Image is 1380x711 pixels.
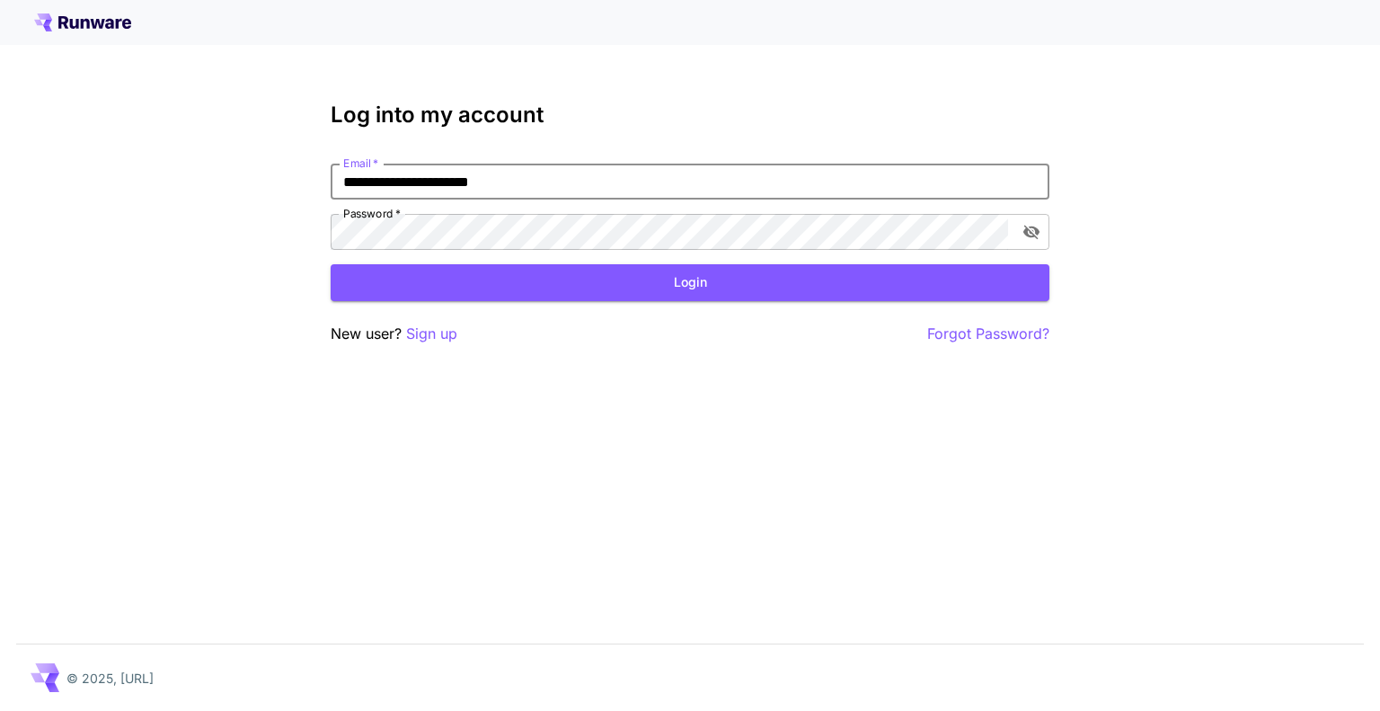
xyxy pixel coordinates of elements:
[66,669,154,688] p: © 2025, [URL]
[343,206,401,221] label: Password
[343,156,378,171] label: Email
[331,102,1049,128] h3: Log into my account
[331,264,1049,301] button: Login
[331,323,457,345] p: New user?
[1015,216,1048,248] button: toggle password visibility
[406,323,457,345] button: Sign up
[927,323,1049,345] button: Forgot Password?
